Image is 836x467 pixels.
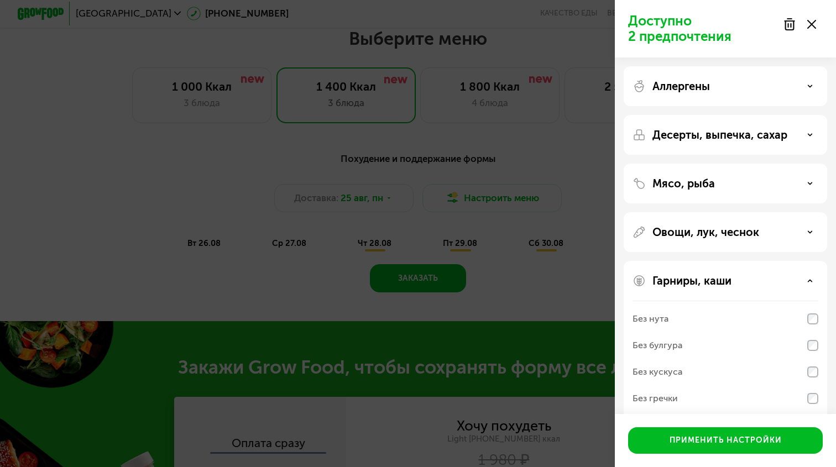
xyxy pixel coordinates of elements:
[633,392,678,405] div: Без гречки
[652,80,710,93] p: Аллергены
[652,225,759,239] p: Овощи, лук, чеснок
[628,427,823,454] button: Применить настройки
[652,177,715,190] p: Мясо, рыба
[652,128,787,141] p: Десерты, выпечка, сахар
[652,274,731,287] p: Гарниры, каши
[628,13,776,44] p: Доступно 2 предпочтения
[633,339,682,352] div: Без булгура
[670,435,782,446] div: Применить настройки
[633,365,682,379] div: Без кускуса
[633,312,668,326] div: Без нута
